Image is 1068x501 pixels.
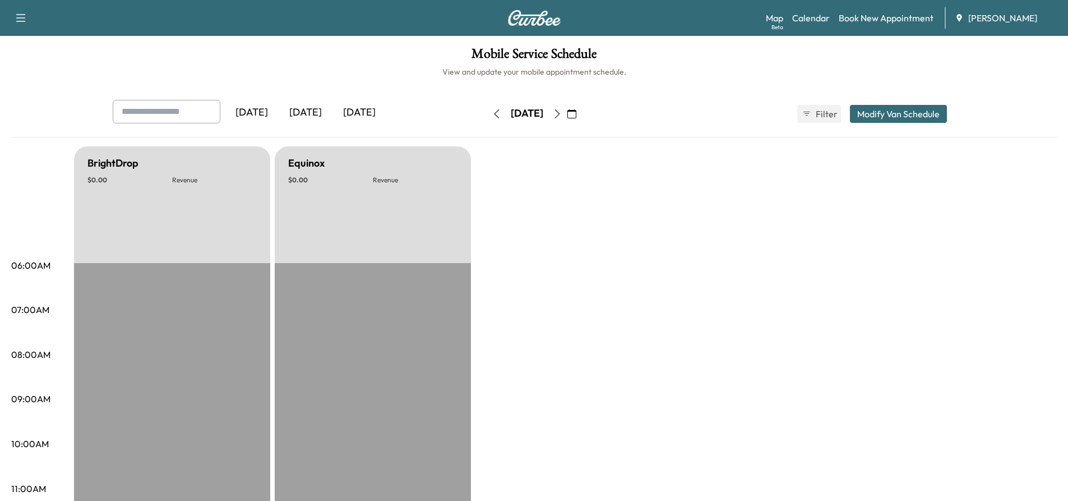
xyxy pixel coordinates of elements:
[792,11,830,25] a: Calendar
[11,437,49,451] p: 10:00AM
[11,66,1057,77] h6: View and update your mobile appointment schedule.
[11,348,50,361] p: 08:00AM
[288,176,373,185] p: $ 0.00
[11,47,1057,66] h1: Mobile Service Schedule
[11,259,50,272] p: 06:00AM
[225,100,279,126] div: [DATE]
[332,100,386,126] div: [DATE]
[11,392,50,406] p: 09:00AM
[766,11,783,25] a: MapBeta
[11,482,46,495] p: 11:00AM
[373,176,457,185] p: Revenue
[968,11,1037,25] span: [PERSON_NAME]
[850,105,947,123] button: Modify Van Schedule
[11,303,49,316] p: 07:00AM
[172,176,257,185] p: Revenue
[87,155,138,171] h5: BrightDrop
[797,105,841,123] button: Filter
[507,10,561,26] img: Curbee Logo
[839,11,933,25] a: Book New Appointment
[279,100,332,126] div: [DATE]
[511,107,543,121] div: [DATE]
[816,107,836,121] span: Filter
[771,23,783,31] div: Beta
[288,155,325,171] h5: Equinox
[87,176,172,185] p: $ 0.00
